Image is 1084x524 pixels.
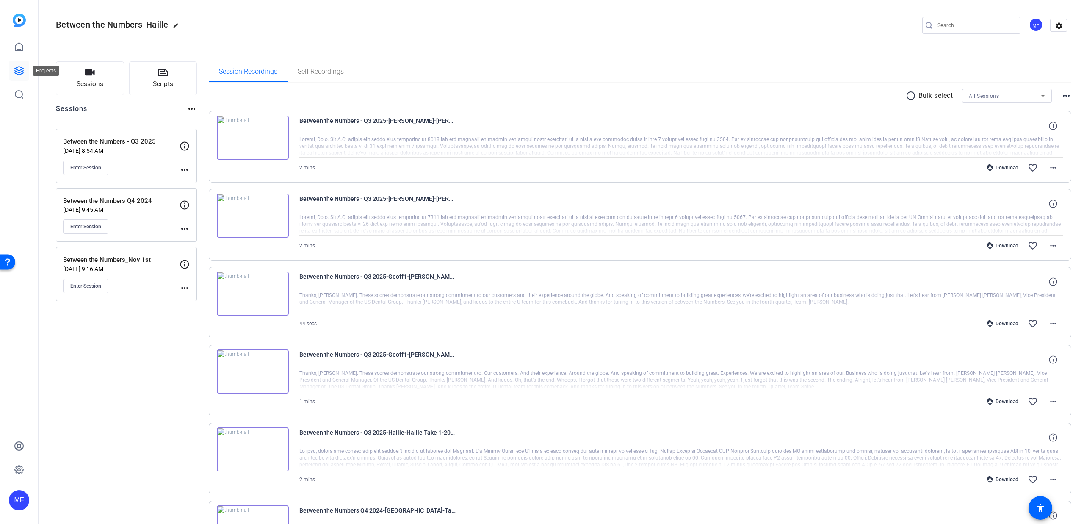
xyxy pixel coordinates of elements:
span: Sessions [77,79,103,89]
button: Enter Session [63,161,108,175]
h2: Sessions [56,104,88,120]
span: Between the Numbers - Q3 2025-[PERSON_NAME]-[PERSON_NAME] 2-2025-07-31-11-13-46-836-0 [299,116,456,136]
p: Between the Numbers_Nov 1st [63,255,180,265]
p: [DATE] 8:54 AM [63,147,180,154]
p: [DATE] 9:16 AM [63,266,180,272]
ngx-avatar: Matt Fischetti [1029,18,1044,33]
div: Download [982,476,1023,483]
mat-icon: more_horiz [1048,474,1058,485]
span: Between the Numbers - Q3 2025-Geoff1-[PERSON_NAME] 1-2025-07-28-14-15-56-737-0 [299,349,456,370]
mat-icon: more_horiz [180,283,190,293]
mat-icon: more_horiz [180,165,190,175]
button: Enter Session [63,219,108,234]
span: Between the Numbers - Q3 2025-Haille-Haille Take 1-2025-07-28-14-07-59-442-0 [299,427,456,448]
mat-icon: favorite_border [1028,163,1038,173]
mat-icon: settings [1051,19,1067,32]
div: Download [982,164,1023,171]
div: Download [982,242,1023,249]
mat-icon: more_horiz [1048,163,1058,173]
span: 2 mins [299,165,315,171]
mat-icon: favorite_border [1028,241,1038,251]
img: thumb-nail [217,427,289,471]
mat-icon: more_horiz [180,224,190,234]
span: Between the Numbers - Q3 2025-Geoff1-[PERSON_NAME] 2-2025-07-28-14-17-46-602-0 [299,272,456,292]
div: Download [982,398,1023,405]
p: Between the Numbers - Q3 2025 [63,137,180,147]
div: MF [1029,18,1043,32]
p: Bulk select [918,91,953,101]
img: thumb-nail [217,194,289,238]
input: Search [937,20,1014,30]
mat-icon: radio_button_unchecked [906,91,918,101]
span: Between the Numbers - Q3 2025-[PERSON_NAME]-[PERSON_NAME] Take 1-2025-07-31-11-11-12-538-0 [299,194,456,214]
button: Sessions [56,61,124,95]
span: 2 mins [299,477,315,482]
span: 2 mins [299,243,315,249]
span: Between the Numbers_Haille [56,19,169,30]
p: [DATE] 9:45 AM [63,206,180,213]
span: 1 mins [299,399,315,405]
mat-icon: favorite_border [1028,396,1038,407]
span: All Sessions [969,93,999,99]
img: blue-gradient.svg [13,14,26,27]
mat-icon: accessibility [1035,503,1045,513]
mat-icon: favorite_border [1028,319,1038,329]
p: Between the Numbers Q4 2024 [63,196,180,206]
mat-icon: favorite_border [1028,474,1038,485]
img: thumb-nail [217,272,289,316]
button: Scripts [129,61,197,95]
div: MF [9,490,29,510]
span: 44 secs [299,321,317,327]
button: Enter Session [63,279,108,293]
span: Session Recordings [219,68,277,75]
div: Download [982,320,1023,327]
mat-icon: more_horiz [187,104,197,114]
mat-icon: more_horiz [1048,241,1058,251]
span: Scripts [153,79,173,89]
span: Self Recordings [298,68,344,75]
div: Projects [33,66,59,76]
img: thumb-nail [217,349,289,394]
img: thumb-nail [217,116,289,160]
mat-icon: more_horiz [1048,396,1058,407]
span: Enter Session [70,283,101,289]
mat-icon: edit [173,22,183,33]
span: Enter Session [70,164,101,171]
span: Enter Session [70,223,101,230]
mat-icon: more_horiz [1048,319,1058,329]
mat-icon: more_horiz [1061,91,1071,101]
